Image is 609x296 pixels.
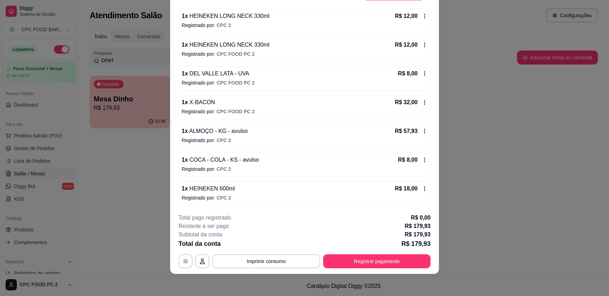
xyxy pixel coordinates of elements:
p: 1 x [182,12,269,20]
p: R$ 179,93 [405,222,430,230]
span: CPC 2 [217,137,231,143]
p: R$ 179,93 [405,230,430,239]
span: CPC 2 [217,166,231,172]
p: Registrado por: [182,22,427,29]
span: CPC FOOD PC 2 [217,51,255,57]
span: CPC 2 [217,195,231,201]
p: 1 x [182,69,249,78]
span: CPC FOOD PC 2 [217,109,255,114]
p: Registrado por: [182,166,427,173]
span: HEINEKEN LONG NECK 330ml [188,13,269,19]
p: R$ 8,00 [398,69,418,78]
p: R$ 12,00 [395,12,418,20]
p: Total da conta [178,239,221,249]
span: ALMOÇO - KG - avulso [188,128,248,134]
button: Registrar pagamento [323,254,430,268]
p: Subtotal da conta [178,230,222,239]
p: R$ 8,00 [398,156,418,164]
p: Registrado por: [182,51,427,58]
p: R$ 12,00 [395,41,418,49]
span: DEL VALLE LATA - UVA [188,70,249,76]
span: HEINEKEN LONG NECK 330ml [188,42,269,48]
span: COCA - COLA - KS - avulso [188,157,259,163]
span: HEINEKEN 600ml [188,186,235,191]
p: Total pago registrado [178,214,231,222]
p: R$ 18,00 [395,184,418,193]
p: Restante à ser pago [178,222,229,230]
p: 1 x [182,156,259,164]
p: 1 x [182,98,215,107]
p: 1 x [182,184,235,193]
p: Registrado por: [182,108,427,115]
p: R$ 179,93 [401,239,430,249]
p: R$ 0,00 [411,214,430,222]
p: R$ 32,00 [395,98,418,107]
p: R$ 57,93 [395,127,418,135]
p: 1 x [182,127,248,135]
p: Registrado por: [182,194,427,201]
p: Registrado por: [182,79,427,86]
span: X-BACON [188,99,215,105]
button: Imprimir consumo [212,254,320,268]
span: CPC 2 [217,22,231,28]
p: 1 x [182,41,269,49]
span: CPC FOOD PC 2 [217,80,255,86]
p: Registrado por: [182,137,427,144]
